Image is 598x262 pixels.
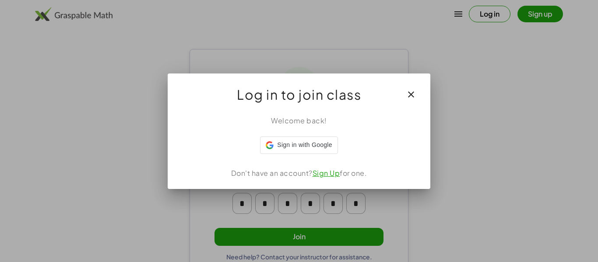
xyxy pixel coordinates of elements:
div: Don't have an account? for one. [178,168,420,178]
div: Welcome back! [178,115,420,126]
span: Sign in with Google [277,140,332,150]
a: Sign Up [313,168,340,178]
span: Log in to join class [237,84,361,105]
div: Sign in with Google [260,136,338,154]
